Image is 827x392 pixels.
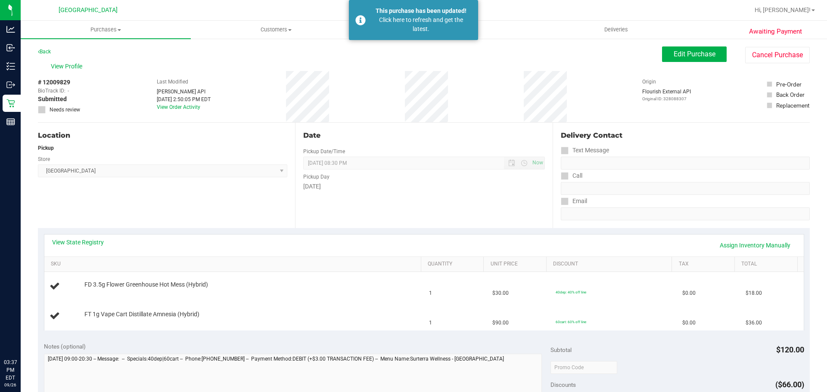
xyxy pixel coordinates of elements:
[84,310,199,318] span: FT 1g Vape Cart Distillate Amnesia (Hybrid)
[44,343,86,350] span: Notes (optional)
[553,261,668,268] a: Discount
[429,289,432,297] span: 1
[191,21,361,39] a: Customers
[662,46,727,62] button: Edit Purchase
[68,87,69,95] span: -
[674,50,715,58] span: Edit Purchase
[303,148,345,155] label: Pickup Date/Time
[491,261,543,268] a: Unit Price
[6,80,15,89] inline-svg: Outbound
[561,182,810,195] input: Format: (999) 999-9999
[776,101,809,110] div: Replacement
[749,27,802,37] span: Awaiting Payment
[746,319,762,327] span: $36.00
[776,345,804,354] span: $120.00
[593,26,640,34] span: Deliveries
[682,289,696,297] span: $0.00
[746,289,762,297] span: $18.00
[561,130,810,141] div: Delivery Contact
[561,144,609,157] label: Text Message
[51,261,417,268] a: SKU
[775,380,804,389] span: ($66.00)
[38,87,65,95] span: BioTrack ID:
[745,47,810,63] button: Cancel Purchase
[642,96,691,102] p: Original ID: 328088307
[4,382,17,388] p: 09/26
[428,261,480,268] a: Quantity
[38,130,287,141] div: Location
[59,6,118,14] span: [GEOGRAPHIC_DATA]
[429,319,432,327] span: 1
[714,238,796,253] a: Assign Inventory Manually
[776,80,802,89] div: Pre-Order
[556,290,586,294] span: 40dep: 40% off line
[492,319,509,327] span: $90.00
[556,320,586,324] span: 60cart: 60% off line
[6,117,15,126] inline-svg: Reports
[51,62,85,71] span: View Profile
[755,6,811,13] span: Hi, [PERSON_NAME]!
[157,104,200,110] a: View Order Activity
[6,43,15,52] inline-svg: Inbound
[303,130,544,141] div: Date
[52,238,104,247] a: View State Registry
[50,106,80,114] span: Needs review
[38,49,51,55] a: Back
[157,78,188,86] label: Last Modified
[38,95,67,104] span: Submitted
[550,346,572,353] span: Subtotal
[531,21,701,39] a: Deliveries
[492,289,509,297] span: $30.00
[642,78,656,86] label: Origin
[6,99,15,108] inline-svg: Retail
[9,323,34,349] iframe: Resource center
[38,78,70,87] span: # 12009829
[21,21,191,39] a: Purchases
[191,26,361,34] span: Customers
[741,261,794,268] a: Total
[682,319,696,327] span: $0.00
[157,96,211,103] div: [DATE] 2:50:05 PM EDT
[370,15,472,34] div: Click here to refresh and get the latest.
[4,358,17,382] p: 03:37 PM EDT
[21,26,191,34] span: Purchases
[561,157,810,170] input: Format: (999) 999-9999
[561,195,587,207] label: Email
[38,155,50,163] label: Store
[679,261,731,268] a: Tax
[84,281,208,289] span: FD 3.5g Flower Greenhouse Hot Mess (Hybrid)
[561,170,582,182] label: Call
[550,361,617,374] input: Promo Code
[776,90,805,99] div: Back Order
[38,145,54,151] strong: Pickup
[6,62,15,71] inline-svg: Inventory
[303,182,544,191] div: [DATE]
[6,25,15,34] inline-svg: Analytics
[157,88,211,96] div: [PERSON_NAME] API
[642,88,691,102] div: Flourish External API
[303,173,330,181] label: Pickup Day
[370,6,472,15] div: This purchase has been updated!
